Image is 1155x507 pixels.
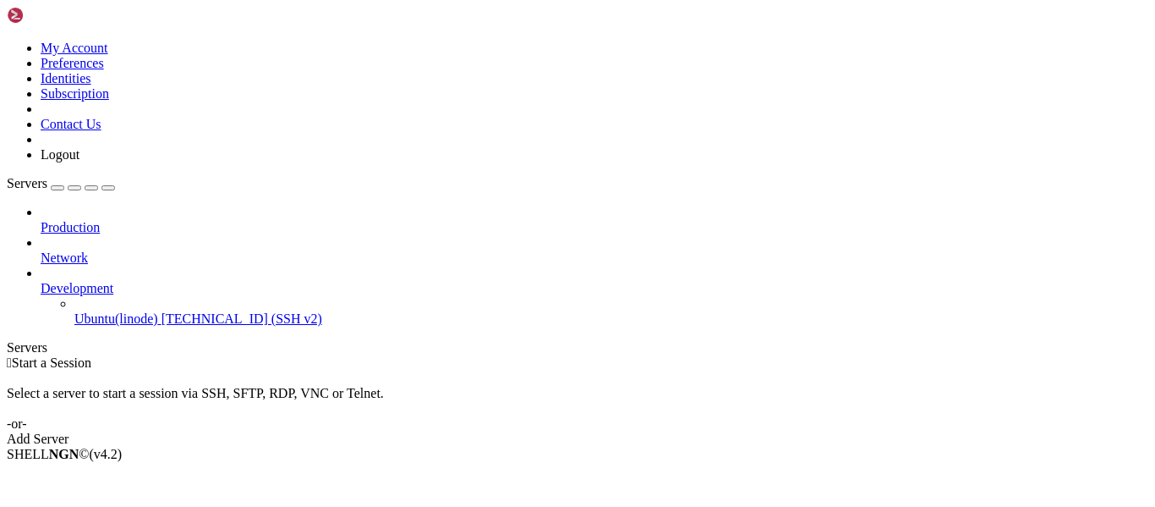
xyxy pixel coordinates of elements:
li: Development [41,266,1148,327]
span: Development [41,281,113,295]
a: Logout [41,147,79,162]
span: Production [41,220,100,234]
span: Ubuntu(linode) [74,311,158,326]
span: Start a Session [12,355,91,370]
img: Shellngn [7,7,104,24]
a: Contact Us [41,117,101,131]
span: SHELL © [7,447,122,461]
li: Production [41,205,1148,235]
a: Production [41,220,1148,235]
span:  [7,355,12,370]
li: Network [41,235,1148,266]
div: Add Server [7,432,1148,447]
span: Servers [7,176,47,190]
div: Select a server to start a session via SSH, SFTP, RDP, VNC or Telnet. -or- [7,371,1148,432]
a: Ubuntu(linode) [TECHNICAL_ID] (SSH v2) [74,311,1148,327]
span: 4.2.0 [90,447,123,461]
div: Servers [7,340,1148,355]
a: Preferences [41,56,104,70]
a: My Account [41,41,108,55]
a: Identities [41,71,91,85]
li: Ubuntu(linode) [TECHNICAL_ID] (SSH v2) [74,296,1148,327]
a: Development [41,281,1148,296]
a: Servers [7,176,115,190]
a: Network [41,251,1148,266]
b: NGN [49,447,79,461]
span: [TECHNICAL_ID] (SSH v2) [161,311,322,326]
span: Network [41,251,88,265]
a: Subscription [41,86,109,101]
